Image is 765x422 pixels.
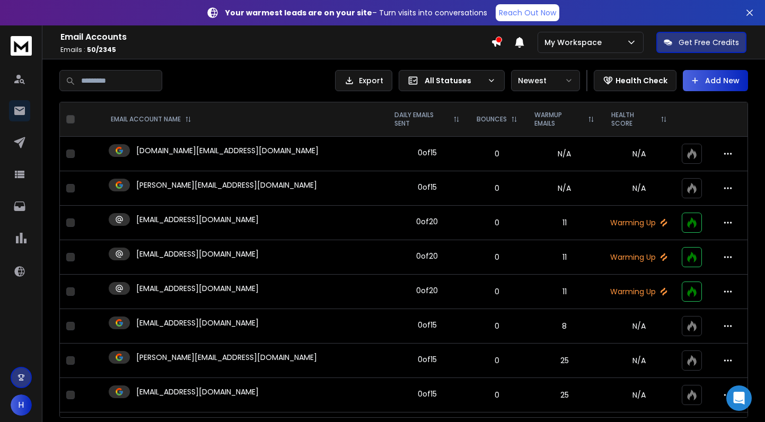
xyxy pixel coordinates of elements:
p: 0 [474,148,520,159]
p: [EMAIL_ADDRESS][DOMAIN_NAME] [136,283,259,294]
div: 0 of 15 [418,354,437,365]
p: WARMUP EMAILS [534,111,584,128]
p: [PERSON_NAME][EMAIL_ADDRESS][DOMAIN_NAME] [136,352,317,363]
img: logo [11,36,32,56]
strong: Your warmest leads are on your site [225,7,372,18]
td: 25 [526,344,603,378]
p: All Statuses [425,75,483,86]
button: Export [335,70,392,91]
p: DAILY EMAILS SENT [394,111,450,128]
a: Reach Out Now [496,4,559,21]
p: Emails : [60,46,491,54]
p: 0 [474,286,520,297]
p: 0 [474,183,520,194]
p: Reach Out Now [499,7,556,18]
div: 0 of 20 [416,285,438,296]
button: Newest [511,70,580,91]
p: [EMAIL_ADDRESS][DOMAIN_NAME] [136,249,259,259]
button: H [11,394,32,416]
button: Health Check [594,70,676,91]
p: 0 [474,355,520,366]
p: Health Check [615,75,667,86]
p: Warming Up [609,252,669,262]
td: 25 [526,378,603,412]
p: HEALTH SCORE [611,111,656,128]
td: 11 [526,275,603,309]
p: [PERSON_NAME][EMAIL_ADDRESS][DOMAIN_NAME] [136,180,317,190]
div: Open Intercom Messenger [726,385,752,411]
p: [DOMAIN_NAME][EMAIL_ADDRESS][DOMAIN_NAME] [136,145,319,156]
p: – Turn visits into conversations [225,7,487,18]
p: My Workspace [544,37,606,48]
p: Get Free Credits [679,37,739,48]
p: [EMAIL_ADDRESS][DOMAIN_NAME] [136,386,259,397]
td: N/A [526,171,603,206]
p: [EMAIL_ADDRESS][DOMAIN_NAME] [136,318,259,328]
p: N/A [609,390,669,400]
p: Warming Up [609,217,669,228]
h1: Email Accounts [60,31,491,43]
div: 0 of 15 [418,389,437,399]
p: 0 [474,252,520,262]
p: BOUNCES [477,115,507,124]
td: 8 [526,309,603,344]
div: EMAIL ACCOUNT NAME [111,115,191,124]
td: 11 [526,240,603,275]
span: 50 / 2345 [87,45,116,54]
button: Get Free Credits [656,32,746,53]
p: N/A [609,183,669,194]
p: 0 [474,321,520,331]
div: 0 of 15 [418,320,437,330]
td: N/A [526,137,603,171]
div: 0 of 15 [418,147,437,158]
div: 0 of 15 [418,182,437,192]
button: Add New [683,70,748,91]
p: N/A [609,148,669,159]
p: 0 [474,217,520,228]
p: N/A [609,321,669,331]
div: 0 of 20 [416,251,438,261]
p: 0 [474,390,520,400]
div: 0 of 20 [416,216,438,227]
td: 11 [526,206,603,240]
p: N/A [609,355,669,366]
p: [EMAIL_ADDRESS][DOMAIN_NAME] [136,214,259,225]
p: Warming Up [609,286,669,297]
